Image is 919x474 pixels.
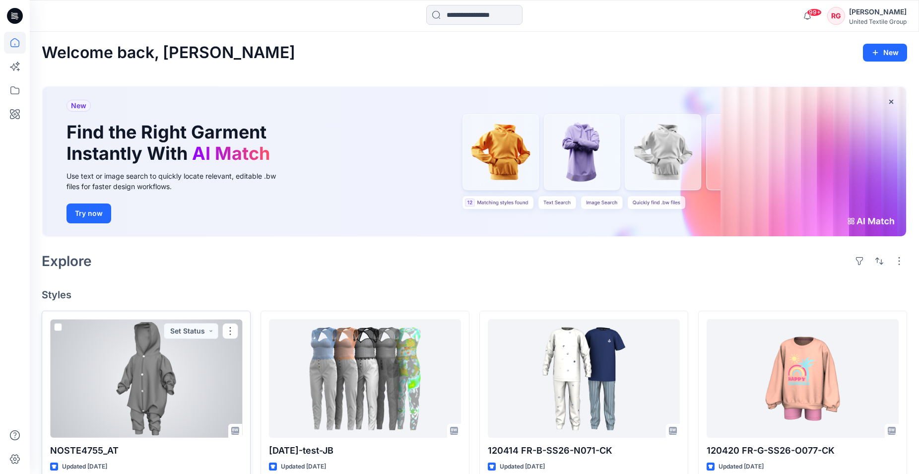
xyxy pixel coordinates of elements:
div: RG [827,7,845,25]
span: New [71,100,86,112]
p: Updated [DATE] [719,462,764,472]
div: [PERSON_NAME] [849,6,907,18]
button: New [863,44,907,62]
p: 120420 FR-G-SS26-O077-CK [707,444,899,458]
p: Updated [DATE] [62,462,107,472]
h2: Welcome back, [PERSON_NAME] [42,44,295,62]
h1: Find the Right Garment Instantly With [66,122,275,164]
span: AI Match [192,142,270,164]
div: United Textile Group [849,18,907,25]
p: NOSTE4755_AT [50,444,242,458]
p: [DATE]-test-JB [269,444,461,458]
a: 120414 FR-B-SS26-N071-CK [488,319,680,438]
a: NOSTE4755_AT [50,319,242,438]
p: Updated [DATE] [281,462,326,472]
button: Try now [66,203,111,223]
span: 99+ [807,8,822,16]
div: Use text or image search to quickly locate relevant, editable .bw files for faster design workflows. [66,171,290,192]
a: 120420 FR-G-SS26-O077-CK [707,319,899,438]
h4: Styles [42,289,907,301]
h2: Explore [42,253,92,269]
p: Updated [DATE] [500,462,545,472]
a: 2025.09.25-test-JB [269,319,461,438]
p: 120414 FR-B-SS26-N071-CK [488,444,680,458]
